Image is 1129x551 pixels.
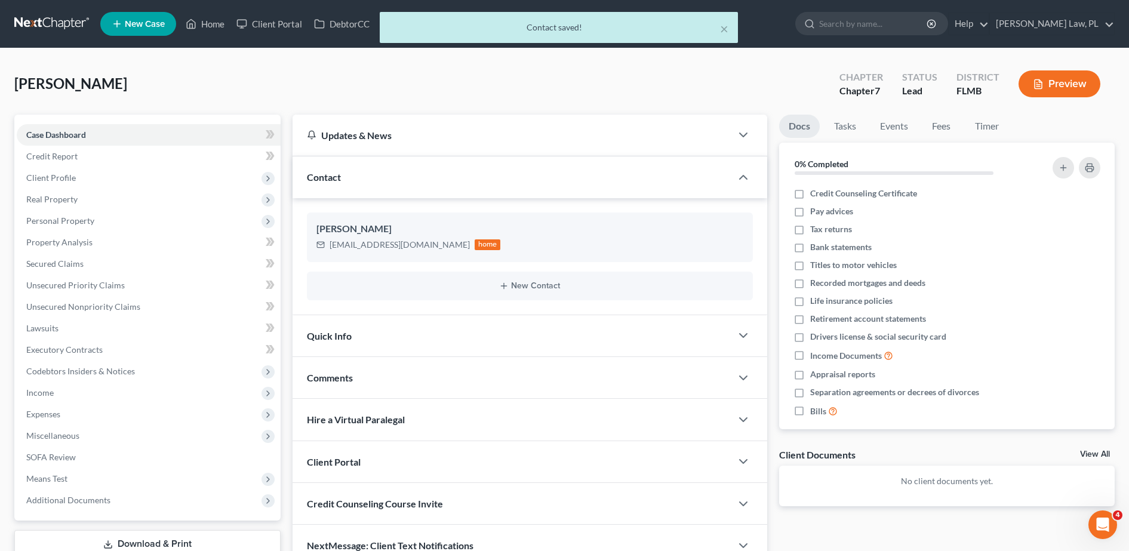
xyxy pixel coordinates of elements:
[839,84,883,98] div: Chapter
[810,277,925,289] span: Recorded mortgages and deeds
[1019,70,1100,97] button: Preview
[965,115,1008,138] a: Timer
[810,259,897,271] span: Titles to motor vehicles
[26,258,84,269] span: Secured Claims
[779,448,856,461] div: Client Documents
[902,70,937,84] div: Status
[307,540,473,551] span: NextMessage: Client Text Notifications
[17,124,281,146] a: Case Dashboard
[26,173,76,183] span: Client Profile
[17,146,281,167] a: Credit Report
[316,281,743,291] button: New Contact
[17,296,281,318] a: Unsecured Nonpriority Claims
[17,232,281,253] a: Property Analysis
[779,115,820,138] a: Docs
[316,222,743,236] div: [PERSON_NAME]
[389,21,728,33] div: Contact saved!
[307,456,361,467] span: Client Portal
[26,409,60,419] span: Expenses
[825,115,866,138] a: Tasks
[1113,510,1122,520] span: 4
[26,495,110,505] span: Additional Documents
[810,187,917,199] span: Credit Counseling Certificate
[26,430,79,441] span: Miscellaneous
[14,75,127,92] span: [PERSON_NAME]
[26,387,54,398] span: Income
[789,475,1105,487] p: No client documents yet.
[307,414,405,425] span: Hire a Virtual Paralegal
[810,405,826,417] span: Bills
[810,241,872,253] span: Bank statements
[870,115,918,138] a: Events
[17,447,281,468] a: SOFA Review
[839,70,883,84] div: Chapter
[26,237,93,247] span: Property Analysis
[17,275,281,296] a: Unsecured Priority Claims
[810,331,946,343] span: Drivers license & social security card
[720,21,728,36] button: ×
[26,280,125,290] span: Unsecured Priority Claims
[26,344,103,355] span: Executory Contracts
[1080,450,1110,458] a: View All
[17,318,281,339] a: Lawsuits
[17,253,281,275] a: Secured Claims
[902,84,937,98] div: Lead
[26,130,86,140] span: Case Dashboard
[810,223,852,235] span: Tax returns
[810,295,893,307] span: Life insurance policies
[26,216,94,226] span: Personal Property
[810,368,875,380] span: Appraisal reports
[810,205,853,217] span: Pay advices
[307,498,443,509] span: Credit Counseling Course Invite
[26,452,76,462] span: SOFA Review
[330,239,470,251] div: [EMAIL_ADDRESS][DOMAIN_NAME]
[26,323,59,333] span: Lawsuits
[17,339,281,361] a: Executory Contracts
[26,473,67,484] span: Means Test
[26,366,135,376] span: Codebtors Insiders & Notices
[810,350,882,362] span: Income Documents
[475,239,501,250] div: home
[26,151,78,161] span: Credit Report
[956,84,999,98] div: FLMB
[26,194,78,204] span: Real Property
[1088,510,1117,539] iframe: Intercom live chat
[307,330,352,341] span: Quick Info
[810,386,979,398] span: Separation agreements or decrees of divorces
[810,313,926,325] span: Retirement account statements
[26,301,140,312] span: Unsecured Nonpriority Claims
[307,129,717,141] div: Updates & News
[875,85,880,96] span: 7
[307,372,353,383] span: Comments
[795,159,848,169] strong: 0% Completed
[307,171,341,183] span: Contact
[922,115,961,138] a: Fees
[956,70,999,84] div: District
